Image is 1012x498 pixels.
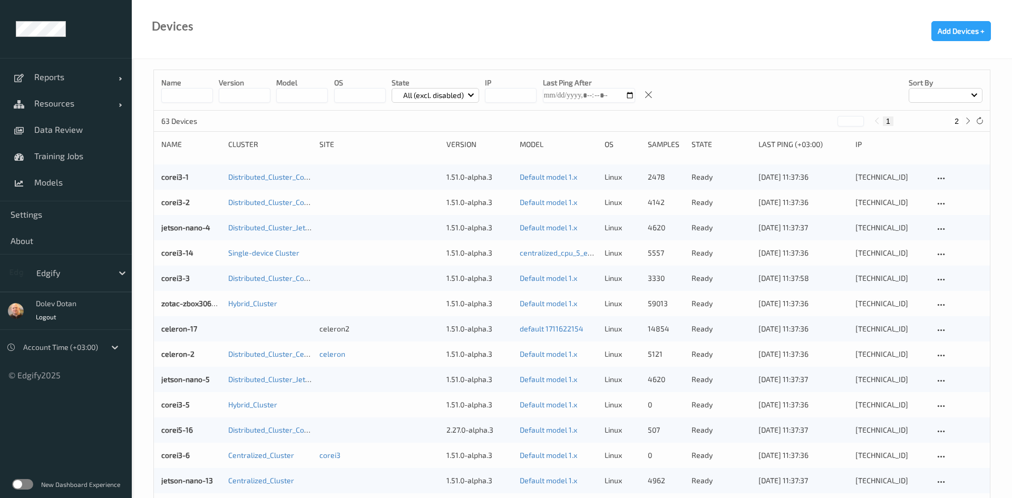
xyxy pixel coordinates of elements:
p: linux [605,324,640,334]
div: [TECHNICAL_ID] [855,248,927,258]
div: 2.27.0-alpha.3 [446,425,512,435]
a: zotac-zbox3060-1 [161,299,222,308]
a: Default model 1.x [520,299,577,308]
div: 59013 [648,298,684,309]
div: [TECHNICAL_ID] [855,425,927,435]
p: ready [692,399,751,410]
div: [TECHNICAL_ID] [855,273,927,284]
p: OS [334,77,386,88]
div: 1.51.0-alpha.3 [446,374,512,385]
p: linux [605,475,640,486]
div: [DATE] 11:37:37 [758,222,848,233]
div: 0 [648,399,684,410]
div: 1.51.0-alpha.3 [446,349,512,359]
button: 1 [883,116,893,126]
a: Centralized_Cluster [228,476,294,485]
div: 1.51.0-alpha.3 [446,399,512,410]
a: corei3-14 [161,248,193,257]
a: centralized_cpu_5_epochs [DATE] 06:59 [DATE] 03:59 Auto Save [520,248,732,257]
a: celeron-2 [161,349,194,358]
div: 2478 [648,172,684,182]
p: State [392,77,480,88]
div: [TECHNICAL_ID] [855,450,927,461]
p: ready [692,324,751,334]
div: [DATE] 11:37:36 [758,399,848,410]
div: 1.51.0-alpha.3 [446,197,512,208]
div: celeron2 [319,324,439,334]
a: Single-device Cluster [228,248,299,257]
p: linux [605,273,640,284]
p: linux [605,425,640,435]
a: Default model 1.x [520,172,577,181]
div: [DATE] 11:37:36 [758,172,848,182]
p: ready [692,248,751,258]
a: Default model 1.x [520,400,577,409]
p: linux [605,222,640,233]
div: [DATE] 11:37:37 [758,374,848,385]
p: linux [605,374,640,385]
p: ready [692,197,751,208]
div: 4620 [648,222,684,233]
a: corei3-5 [161,400,190,409]
a: Distributed_Cluster_Corei3 [228,198,317,207]
p: ready [692,172,751,182]
div: Last Ping (+03:00) [758,139,848,150]
a: Default model 1.x [520,375,577,384]
div: [TECHNICAL_ID] [855,298,927,309]
p: ready [692,374,751,385]
p: linux [605,248,640,258]
a: Default model 1.x [520,349,577,358]
div: [DATE] 11:37:36 [758,197,848,208]
div: 1.51.0-alpha.3 [446,475,512,486]
p: ready [692,425,751,435]
button: Add Devices + [931,21,991,41]
p: 63 Devices [161,116,240,126]
div: [TECHNICAL_ID] [855,374,927,385]
a: Default model 1.x [520,425,577,434]
a: Distributed_Cluster_Corei3 [228,274,317,282]
a: corei3-6 [161,451,190,460]
a: Hybrid_Cluster [228,400,277,409]
a: celeron [319,349,345,358]
div: 1.51.0-alpha.3 [446,324,512,334]
div: OS [605,139,640,150]
a: Distributed_Cluster_JetsonNano [228,223,335,232]
a: corei3 [319,451,340,460]
p: linux [605,298,640,309]
div: [TECHNICAL_ID] [855,475,927,486]
a: Default model 1.x [520,451,577,460]
p: ready [692,450,751,461]
div: [DATE] 11:37:37 [758,425,848,435]
a: default 1711622154 [520,324,583,333]
div: [TECHNICAL_ID] [855,222,927,233]
a: celeron-17 [161,324,197,333]
p: Name [161,77,213,88]
div: [DATE] 11:37:37 [758,475,848,486]
div: Devices [152,21,193,32]
p: ready [692,349,751,359]
div: 507 [648,425,684,435]
div: [DATE] 11:37:36 [758,349,848,359]
a: Distributed_Cluster_JetsonNano [228,375,335,384]
p: ready [692,475,751,486]
p: ready [692,273,751,284]
div: Site [319,139,439,150]
p: linux [605,399,640,410]
a: jetson-nano-4 [161,223,210,232]
a: Default model 1.x [520,476,577,485]
a: corei3-1 [161,172,189,181]
div: [TECHNICAL_ID] [855,399,927,410]
a: Default model 1.x [520,198,577,207]
a: corei5-16 [161,425,193,434]
div: State [692,139,751,150]
div: 1.51.0-alpha.3 [446,450,512,461]
div: 14854 [648,324,684,334]
a: corei3-3 [161,274,190,282]
a: Distributed_Cluster_Corei5 [228,425,317,434]
p: Last Ping After [543,77,635,88]
div: 1.51.0-alpha.3 [446,248,512,258]
p: model [276,77,328,88]
div: [DATE] 11:37:36 [758,298,848,309]
div: 0 [648,450,684,461]
div: Cluster [228,139,312,150]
